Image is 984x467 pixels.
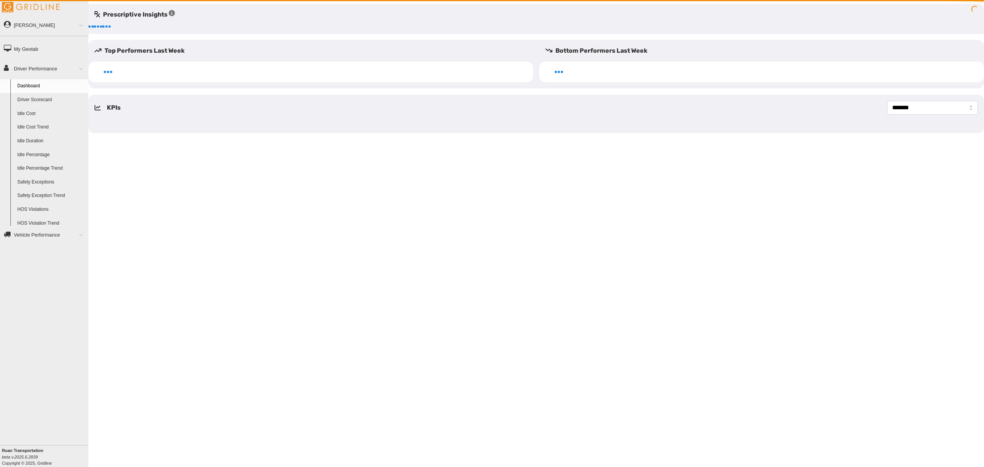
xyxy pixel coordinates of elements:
[14,93,88,107] a: Driver Scorecard
[14,148,88,162] a: Idle Percentage
[95,46,533,55] h5: Top Performers Last Week
[107,103,121,112] h5: KPIs
[14,79,88,93] a: Dashboard
[95,10,175,19] h5: Prescriptive Insights
[2,455,38,459] i: beta v.2025.6.2839
[2,447,88,466] div: Copyright © 2025, Gridline
[14,189,88,203] a: Safety Exception Trend
[2,2,60,12] img: Gridline
[14,175,88,189] a: Safety Exceptions
[545,46,984,55] h5: Bottom Performers Last Week
[14,134,88,148] a: Idle Duration
[14,120,88,134] a: Idle Cost Trend
[2,448,43,453] b: Ruan Transportation
[14,162,88,175] a: Idle Percentage Trend
[14,203,88,217] a: HOS Violations
[14,107,88,121] a: Idle Cost
[14,217,88,230] a: HOS Violation Trend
